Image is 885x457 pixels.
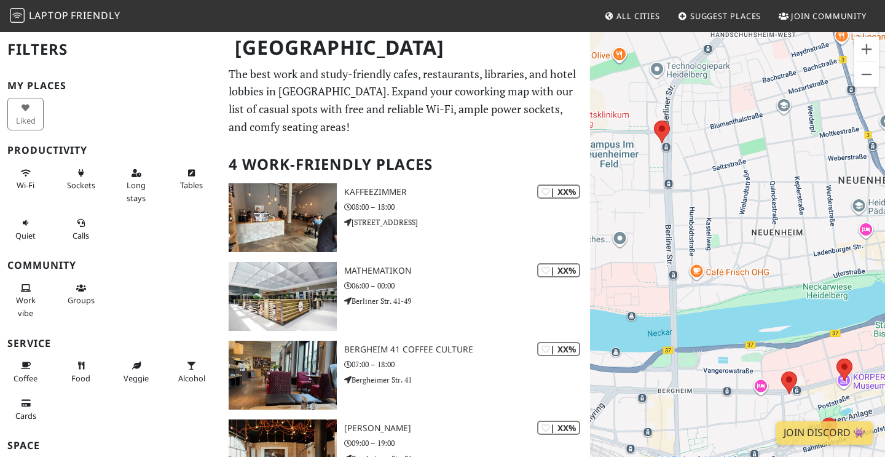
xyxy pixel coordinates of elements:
button: Calls [63,213,99,245]
span: People working [16,295,36,318]
p: The best work and study-friendly cafes, restaurants, libraries, and hotel lobbies in [GEOGRAPHIC_... [229,65,583,136]
h3: Kaffeezimmer [344,187,590,197]
img: LaptopFriendly [10,8,25,23]
span: Quiet [15,230,36,241]
button: Food [63,356,99,388]
p: 09:00 – 19:00 [344,437,590,449]
h3: Bergheim 41 coffee culture [344,344,590,355]
h1: [GEOGRAPHIC_DATA] [225,31,588,65]
span: Food [71,373,90,384]
div: | XX% [537,421,580,435]
button: Long stays [118,163,154,208]
a: Suggest Places [673,5,766,27]
a: All Cities [599,5,665,27]
span: Video/audio calls [73,230,89,241]
p: 08:00 – 18:00 [344,201,590,213]
p: Berliner Str. 41-49 [344,295,590,307]
p: 06:00 – 00:00 [344,280,590,292]
button: Work vibe [7,278,44,323]
span: Join Community [791,10,867,22]
p: 07:00 – 18:00 [344,359,590,370]
div: | XX% [537,342,580,356]
h3: Mathematikon [344,266,590,276]
a: Join Community [774,5,871,27]
span: Stable Wi-Fi [17,180,34,191]
span: Suggest Places [690,10,761,22]
span: Laptop [29,9,69,22]
h2: Filters [7,31,214,68]
span: Long stays [127,180,146,203]
img: Mathematikon [229,262,337,331]
a: LaptopFriendly LaptopFriendly [10,6,120,27]
h3: Community [7,260,214,271]
h3: Space [7,440,214,451]
span: Friendly [71,9,120,22]
a: Join Discord 👾 [776,421,873,445]
span: Group tables [68,295,95,306]
button: Groups [63,278,99,311]
span: Power sockets [67,180,95,191]
img: Bergheim 41 coffee culture [229,341,337,410]
button: Vergrößern [854,37,879,62]
h3: [PERSON_NAME] [344,423,590,434]
button: Coffee [7,356,44,388]
span: Veggie [124,373,149,384]
button: Cards [7,393,44,426]
p: [STREET_ADDRESS] [344,217,590,228]
a: Mathematikon | XX% Mathematikon 06:00 – 00:00 Berliner Str. 41-49 [221,262,590,331]
p: Bergheimer Str. 41 [344,374,590,386]
a: Kaffeezimmer | XX% Kaffeezimmer 08:00 – 18:00 [STREET_ADDRESS] [221,183,590,252]
button: Quiet [7,213,44,245]
span: All Cities [616,10,660,22]
div: | XX% [537,185,580,199]
button: Wi-Fi [7,163,44,196]
button: Tables [173,163,210,196]
button: Alcohol [173,356,210,388]
span: Alcohol [178,373,205,384]
button: Sockets [63,163,99,196]
h2: 4 Work-Friendly Places [229,146,583,183]
span: Coffee [14,373,37,384]
h3: My Places [7,80,214,92]
div: | XX% [537,263,580,277]
span: Work-friendly tables [180,180,203,191]
button: Veggie [118,356,154,388]
a: Bergheim 41 coffee culture | XX% Bergheim 41 coffee culture 07:00 – 18:00 Bergheimer Str. 41 [221,341,590,410]
button: Verkleinern [854,62,879,87]
h3: Service [7,338,214,349]
img: Kaffeezimmer [229,183,337,252]
h3: Productivity [7,145,214,156]
span: Credit cards [15,410,36,421]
